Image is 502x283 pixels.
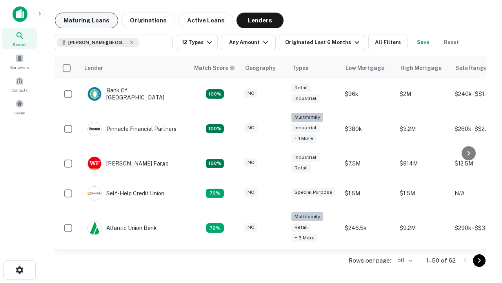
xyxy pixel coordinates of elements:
[291,164,311,173] div: Retail
[87,87,182,101] div: Bank Of [GEOGRAPHIC_DATA]
[291,153,320,162] div: Industrial
[341,57,396,79] th: Low Mortgage
[463,220,502,258] iframe: Chat Widget
[80,57,189,79] th: Lender
[400,63,442,73] div: High Mortgage
[368,35,407,50] button: All Filters
[396,248,451,277] td: $3.3M
[55,13,118,28] button: Maturing Loans
[396,57,451,79] th: High Mortgage
[411,35,436,50] button: Save your search to get updates of matches that match your search criteria.
[291,188,335,197] div: Special Purpose
[341,208,396,248] td: $246.5k
[341,109,396,149] td: $380k
[244,89,257,98] div: NC
[291,212,323,221] div: Multifamily
[396,208,451,248] td: $9.2M
[88,187,101,200] img: picture
[206,189,224,198] div: Matching Properties: 11, hasApolloMatch: undefined
[13,41,27,48] span: Search
[396,178,451,208] td: $1.5M
[14,110,25,116] span: Saved
[87,156,169,171] div: [PERSON_NAME] Fargo
[291,123,320,132] div: Industrial
[88,221,101,235] img: picture
[396,149,451,178] td: $914M
[244,158,257,167] div: NC
[88,122,101,136] img: picture
[291,113,323,122] div: Multifamily
[279,35,365,50] button: Originated Last 6 Months
[176,35,218,50] button: 12 Types
[439,35,464,50] button: Reset
[84,63,103,73] div: Lender
[236,13,284,28] button: Lenders
[396,109,451,149] td: $3.2M
[291,223,311,232] div: Retail
[194,64,235,72] div: Capitalize uses an advanced AI algorithm to match your search with the best lender. The match sco...
[394,255,414,266] div: 50
[287,57,341,79] th: Types
[396,79,451,109] td: $2M
[341,79,396,109] td: $96k
[87,221,157,235] div: Atlantic Union Bank
[2,51,37,72] a: Borrowers
[473,254,486,267] button: Go to next page
[189,57,240,79] th: Capitalize uses an advanced AI algorithm to match your search with the best lender. The match sco...
[178,13,233,28] button: Active Loans
[10,64,29,70] span: Borrowers
[87,186,164,200] div: Self-help Credit Union
[292,63,309,73] div: Types
[244,188,257,197] div: NC
[206,124,224,134] div: Matching Properties: 25, hasApolloMatch: undefined
[291,233,318,243] div: + 3 more
[2,96,37,118] a: Saved
[12,87,27,93] span: Contacts
[245,63,276,73] div: Geography
[291,94,320,103] div: Industrial
[346,63,384,73] div: Low Mortgage
[194,64,233,72] h6: Match Score
[244,223,257,232] div: NC
[455,63,487,73] div: Sale Range
[291,83,311,92] div: Retail
[13,6,27,22] img: capitalize-icon.png
[206,159,224,168] div: Matching Properties: 15, hasApolloMatch: undefined
[341,149,396,178] td: $7.5M
[206,223,224,233] div: Matching Properties: 10, hasApolloMatch: undefined
[206,89,224,99] div: Matching Properties: 14, hasApolloMatch: undefined
[221,35,276,50] button: Any Amount
[88,87,101,101] img: picture
[68,39,127,46] span: [PERSON_NAME][GEOGRAPHIC_DATA], [GEOGRAPHIC_DATA]
[88,157,101,170] img: picture
[349,256,391,265] p: Rows per page:
[2,74,37,95] a: Contacts
[2,28,37,49] a: Search
[341,178,396,208] td: $1.5M
[341,248,396,277] td: $200k
[285,38,362,47] div: Originated Last 6 Months
[244,123,257,132] div: NC
[426,256,456,265] p: 1–50 of 62
[87,122,176,136] div: Pinnacle Financial Partners
[240,57,287,79] th: Geography
[291,134,316,143] div: + 1 more
[121,13,175,28] button: Originations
